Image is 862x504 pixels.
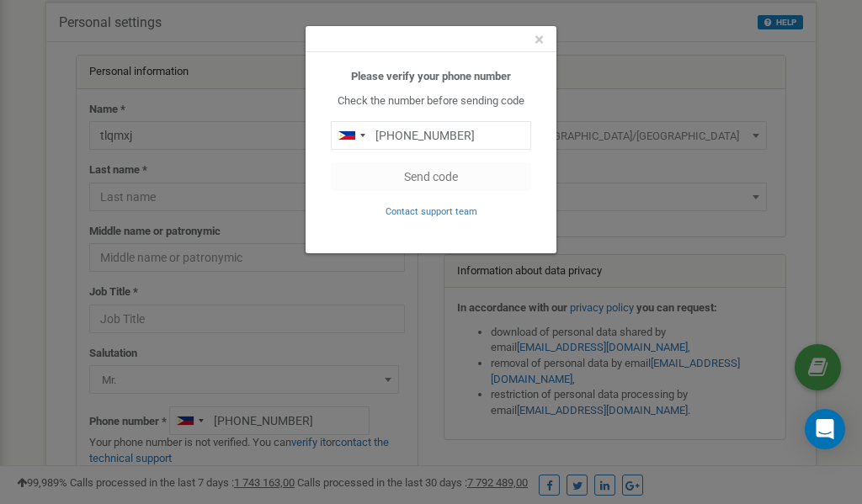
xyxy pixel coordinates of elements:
[332,122,370,149] div: Telephone country code
[535,29,544,50] span: ×
[386,206,477,217] small: Contact support team
[331,162,531,191] button: Send code
[805,409,845,449] div: Open Intercom Messenger
[331,93,531,109] p: Check the number before sending code
[351,70,511,82] b: Please verify your phone number
[331,121,531,150] input: 0905 123 4567
[386,204,477,217] a: Contact support team
[535,31,544,49] button: Close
